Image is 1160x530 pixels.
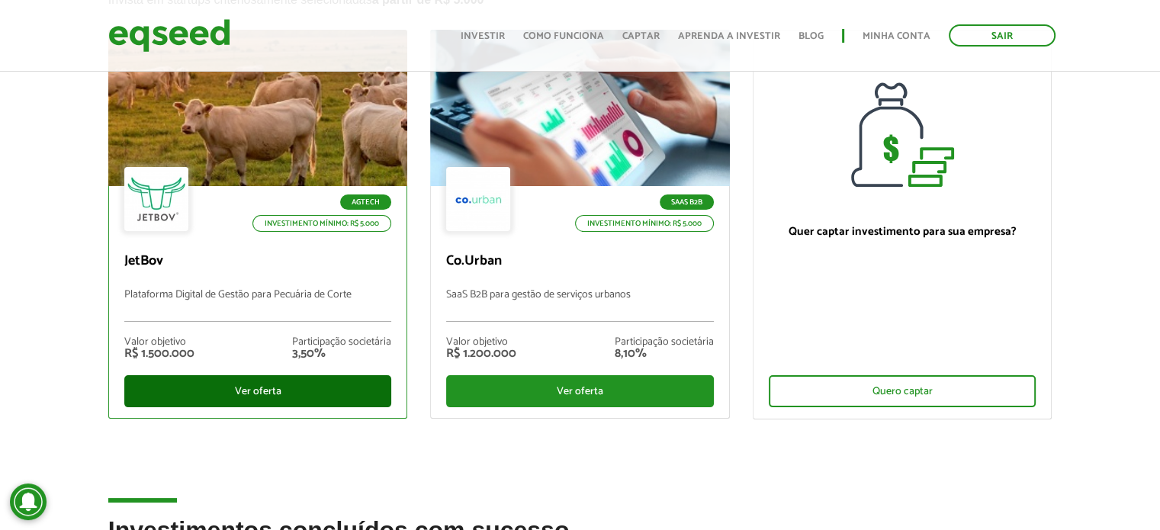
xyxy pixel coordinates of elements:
div: Participação societária [615,337,714,348]
a: Agtech Investimento mínimo: R$ 5.000 JetBov Plataforma Digital de Gestão para Pecuária de Corte V... [108,30,408,419]
div: R$ 1.200.000 [446,348,516,360]
div: 3,50% [292,348,391,360]
a: Minha conta [863,31,930,41]
a: Como funciona [523,31,604,41]
p: Investimento mínimo: R$ 5.000 [575,215,714,232]
div: Ver oferta [446,375,714,407]
p: Investimento mínimo: R$ 5.000 [252,215,391,232]
a: Sair [949,24,1056,47]
p: Quer captar investimento para sua empresa? [769,225,1036,239]
p: SaaS B2B [660,194,714,210]
div: Quero captar [769,375,1036,407]
a: SaaS B2B Investimento mínimo: R$ 5.000 Co.Urban SaaS B2B para gestão de serviços urbanos Valor ob... [430,30,730,419]
div: Valor objetivo [124,337,194,348]
div: 8,10% [615,348,714,360]
a: Aprenda a investir [678,31,780,41]
div: Participação societária [292,337,391,348]
a: Quer captar investimento para sua empresa? Quero captar [753,30,1052,419]
div: Valor objetivo [446,337,516,348]
div: Ver oferta [124,375,392,407]
p: JetBov [124,253,392,270]
p: Agtech [340,194,391,210]
a: Captar [622,31,660,41]
p: Plataforma Digital de Gestão para Pecuária de Corte [124,289,392,322]
p: SaaS B2B para gestão de serviços urbanos [446,289,714,322]
div: R$ 1.500.000 [124,348,194,360]
a: Blog [799,31,824,41]
img: EqSeed [108,15,230,56]
a: Investir [461,31,505,41]
p: Co.Urban [446,253,714,270]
